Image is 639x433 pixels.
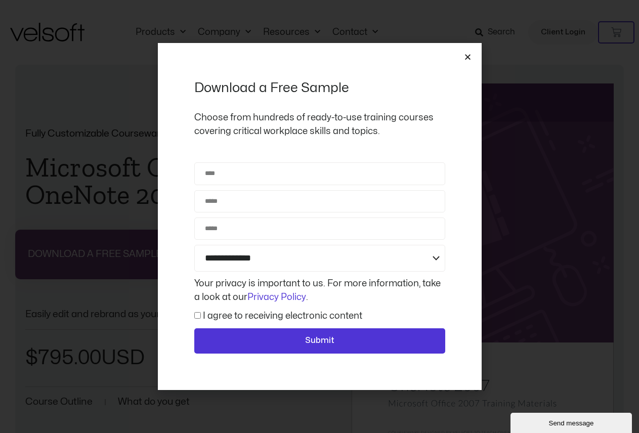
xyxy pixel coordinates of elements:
a: Privacy Policy [247,293,306,301]
button: Submit [194,328,445,354]
span: Submit [305,334,334,348]
label: I agree to receiving electronic content [203,312,362,320]
a: Close [464,53,472,61]
h2: Download a Free Sample [194,79,445,97]
div: Your privacy is important to us. For more information, take a look at our . [192,277,448,304]
p: Choose from hundreds of ready-to-use training courses covering critical workplace skills and topics. [194,111,445,138]
iframe: chat widget [510,411,634,433]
